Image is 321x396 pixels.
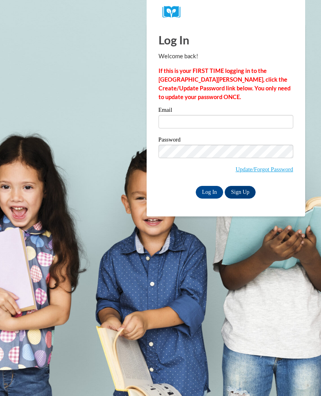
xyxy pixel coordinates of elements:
a: COX Campus [162,6,289,18]
input: Log In [196,186,224,199]
a: Sign Up [225,186,256,199]
strong: If this is your FIRST TIME logging in to the [GEOGRAPHIC_DATA][PERSON_NAME], click the Create/Upd... [159,67,290,100]
p: Welcome back! [159,52,293,61]
img: Logo brand [162,6,186,18]
iframe: Button to launch messaging window [289,364,315,390]
label: Email [159,107,293,115]
label: Password [159,137,293,145]
h1: Log In [159,32,293,48]
a: Update/Forgot Password [235,166,293,172]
